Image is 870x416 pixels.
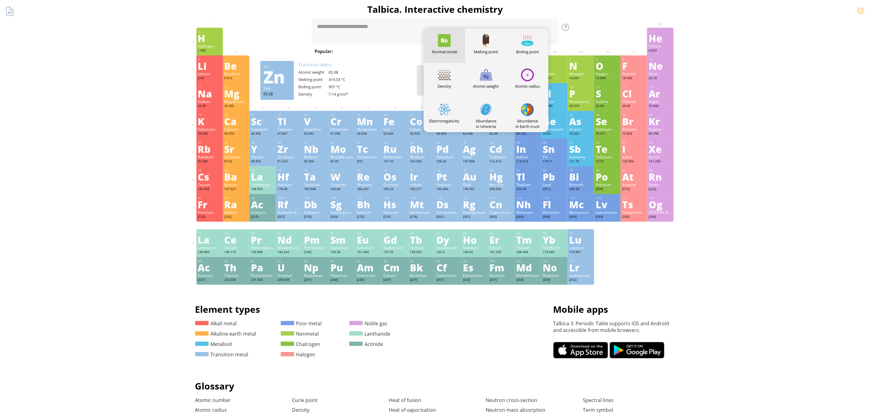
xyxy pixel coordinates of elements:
div: 55.845 [383,132,407,136]
div: Os [383,172,407,182]
div: Fe [383,116,407,126]
div: 53 [622,141,646,145]
div: Xenon [649,154,672,159]
div: 92.906 [304,159,327,164]
div: 88.906 [245,163,280,170]
div: 84 [596,168,619,172]
div: 78 [437,168,460,172]
div: Iridium [410,182,433,187]
div: Manganese [357,127,380,132]
div: Palladium [436,154,460,159]
div: 85 [622,168,646,172]
div: 28.085 [543,104,566,109]
div: Cd [490,144,513,154]
div: Strontium [224,154,248,159]
div: O [596,61,619,71]
div: 14.007 [569,76,593,81]
a: Halogen [281,351,315,358]
div: Polonium [596,182,619,187]
a: Lanthanide [349,330,391,337]
div: Sc [251,116,274,126]
div: 37 [198,141,221,145]
div: Tantalum [304,182,327,187]
div: 30.974 [569,104,593,109]
div: Gold [463,182,487,187]
div: Na [198,89,221,98]
div: 32 [543,113,566,117]
div: Carbon [543,71,566,76]
div: Abundance in Universe [465,118,507,129]
div: 4.003 [649,48,672,53]
div: 65.38 [263,91,291,96]
div: Niobium [304,154,327,159]
div: Hf [277,172,301,182]
div: Density [298,91,329,97]
div: Astatine [622,182,646,187]
div: Cesium [198,182,221,187]
div: Boiling point [298,84,329,90]
a: Alkali metal [195,320,237,327]
h1: Talbica. Interactive chemistry [192,3,679,16]
div: N [569,61,593,71]
div: Melting point [298,77,329,82]
div: Molybdenum [330,154,354,159]
div: 80 [490,168,513,172]
div: La [251,172,274,182]
a: Metalloid [195,341,232,347]
div: 35 [622,113,646,117]
div: 25 [357,113,380,117]
div: 9.012 [224,76,248,81]
div: 77 [410,168,433,172]
div: Xe [649,144,672,154]
div: Ti [277,116,301,126]
a: Neutron mass absorption [486,407,546,413]
div: 41 [304,141,327,145]
div: 50 [543,141,566,145]
div: Oxygen [596,71,619,76]
div: 20 [225,113,248,117]
a: Noble gas [349,320,388,327]
div: Bromine [622,127,646,132]
div: 47 [463,141,487,145]
div: Be [224,61,248,71]
div: As [569,116,593,126]
div: Nb [304,144,327,154]
div: 50.942 [304,132,327,136]
div: Abundance in Earth crust [507,118,548,129]
a: Atomic number [195,397,231,404]
div: 12.011 [543,76,566,81]
div: Ge [543,116,566,126]
div: Argon [649,99,672,104]
a: Density [292,407,309,413]
div: Au [463,172,487,182]
a: Poor metal [281,320,322,327]
div: 86 [649,168,672,172]
a: Nonmetal [281,330,319,337]
div: 58.933 [410,132,433,136]
div: 35.45 [622,104,646,109]
div: P [569,89,593,98]
div: Titanium [277,127,301,132]
div: Sn [543,144,566,154]
div: 79.904 [622,132,646,136]
div: K [198,116,221,126]
div: Br [622,116,646,126]
div: Zirconium [277,154,301,159]
div: 107.868 [463,159,487,164]
div: Pd [436,144,460,154]
div: 131.293 [649,159,672,164]
div: 39 [245,135,280,141]
div: 419.53 °C [329,77,359,82]
div: Ruthenium [383,154,407,159]
div: Se [596,116,619,126]
div: 121.76 [569,159,593,164]
div: 74.922 [569,132,593,136]
div: 20.18 [649,76,672,81]
a: Actinide [349,341,383,347]
div: Re [357,172,380,182]
div: 6.94 [198,76,221,81]
div: 17 [622,85,646,89]
div: 83 [569,168,593,172]
div: Krypton [649,127,672,132]
div: Beryllium [224,71,248,76]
